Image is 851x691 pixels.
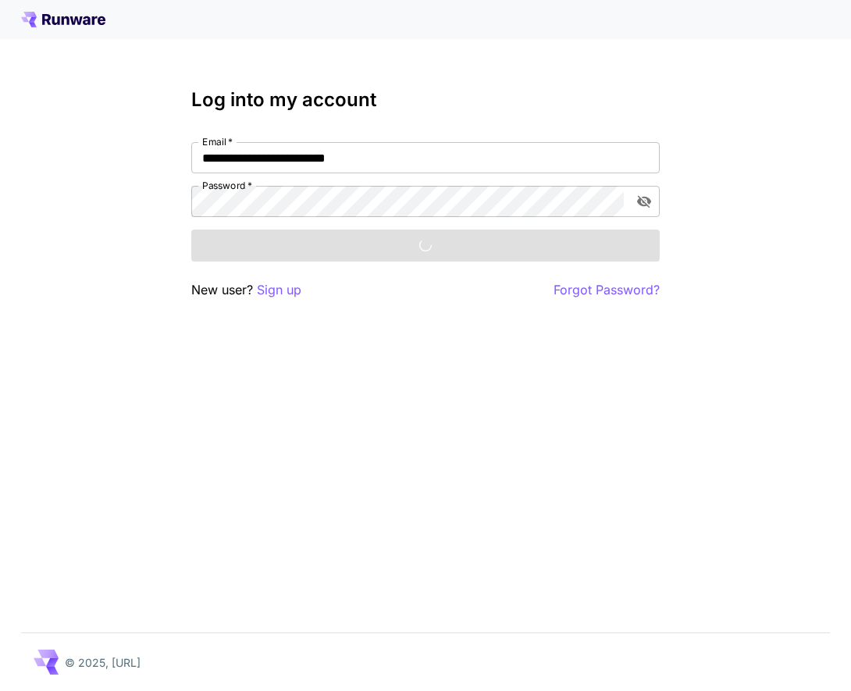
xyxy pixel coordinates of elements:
[257,280,301,300] button: Sign up
[191,89,660,111] h3: Log into my account
[191,280,301,300] p: New user?
[202,135,233,148] label: Email
[554,280,660,300] button: Forgot Password?
[65,654,141,671] p: © 2025, [URL]
[630,187,658,215] button: toggle password visibility
[202,179,252,192] label: Password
